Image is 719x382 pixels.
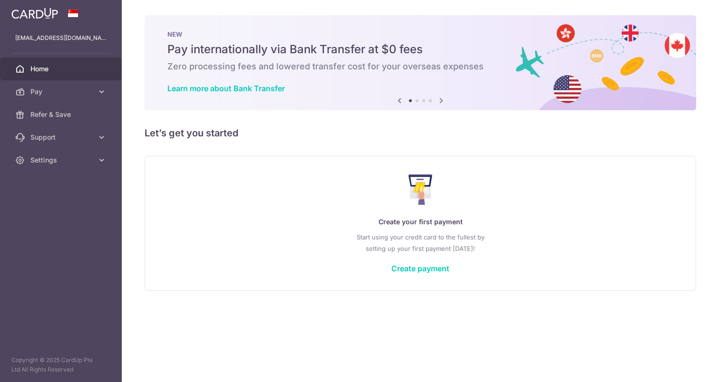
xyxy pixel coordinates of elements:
h5: Pay internationally via Bank Transfer at $0 fees [167,42,673,57]
a: Create payment [391,264,449,273]
span: Pay [30,87,93,96]
p: NEW [167,30,673,38]
span: Home [30,64,93,74]
span: Settings [30,155,93,165]
img: Make Payment [408,174,433,205]
h5: Let’s get you started [145,125,696,141]
h6: Zero processing fees and lowered transfer cost for your overseas expenses [167,61,673,72]
p: [EMAIL_ADDRESS][DOMAIN_NAME] [15,33,107,43]
span: Refer & Save [30,110,93,119]
a: Learn more about Bank Transfer [167,84,285,93]
img: Bank transfer banner [145,15,696,110]
p: Create your first payment [164,216,677,228]
span: Support [30,133,93,142]
p: Start using your credit card to the fullest by setting up your first payment [DATE]! [164,231,677,254]
img: CardUp [11,8,58,19]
